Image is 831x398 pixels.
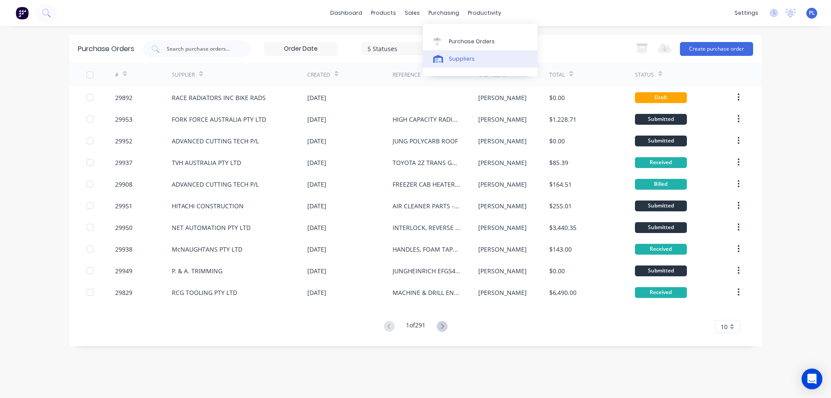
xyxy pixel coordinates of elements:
[635,179,687,190] div: Billed
[307,245,326,254] div: [DATE]
[326,6,367,19] a: dashboard
[478,223,527,232] div: [PERSON_NAME]
[115,158,132,167] div: 29937
[730,6,763,19] div: settings
[423,50,538,68] a: Suppliers
[115,266,132,275] div: 29949
[172,158,241,167] div: TVH AUSTRALIA PTY LTD
[549,201,572,210] div: $255.01
[115,136,132,146] div: 29952
[635,92,687,103] div: Draft
[635,222,687,233] div: Submitted
[393,115,461,124] div: HIGH CAPACITY RADIATOR - CAT DP25
[400,6,424,19] div: sales
[449,38,495,45] div: Purchase Orders
[115,223,132,232] div: 29950
[393,288,461,297] div: MACHINE & DRILL ENTRIES BE11587.00 DIESEL BOX X 5
[16,6,29,19] img: Factory
[307,115,326,124] div: [DATE]
[172,266,222,275] div: P. & A. TRIMMING
[115,180,132,189] div: 29908
[393,158,461,167] div: TOYOTA 2Z TRANS GASKET
[549,71,565,79] div: Total
[307,288,326,297] div: [DATE]
[549,93,565,102] div: $0.00
[172,136,259,146] div: ADVANCED CUTTING TECH P/L
[307,266,326,275] div: [DATE]
[635,157,687,168] div: Received
[549,266,565,275] div: $0.00
[115,288,132,297] div: 29829
[115,93,132,102] div: 29892
[393,201,461,210] div: AIR CLEANER PARTS - CAT DP25
[393,71,421,79] div: Reference
[478,115,527,124] div: [PERSON_NAME]
[172,201,244,210] div: HITACHI CONSTRUCTION
[393,180,461,189] div: FREEZER CAB HEATER BOX
[406,320,425,333] div: 1 of 291
[424,6,464,19] div: purchasing
[449,55,475,63] div: Suppliers
[635,71,654,79] div: Status
[635,201,687,211] div: Submitted
[549,115,577,124] div: $1,228.71
[172,288,237,297] div: RCG TOOLING PTY LTD
[635,265,687,276] div: Submitted
[307,223,326,232] div: [DATE]
[635,136,687,146] div: Submitted
[464,6,506,19] div: productivity
[307,71,330,79] div: Created
[635,114,687,125] div: Submitted
[393,136,458,146] div: JUNG POLYCARB ROOF
[115,115,132,124] div: 29953
[809,9,815,17] span: PL
[393,223,461,232] div: INTERLOCK, REVERSE BEEP & HORN BUTTON - CAT DP25
[307,201,326,210] div: [DATE]
[115,245,132,254] div: 29938
[264,42,337,55] input: Order Date
[423,32,538,50] a: Purchase Orders
[367,44,429,53] div: 5 Statuses
[549,158,568,167] div: $85.39
[478,136,527,146] div: [PERSON_NAME]
[307,180,326,189] div: [DATE]
[172,180,259,189] div: ADVANCED CUTTING TECH P/L
[635,244,687,255] div: Received
[393,245,461,254] div: HANDLES, FOAM TAPE & STRUTS
[549,223,577,232] div: $3,440.35
[721,322,728,331] span: 10
[307,136,326,146] div: [DATE]
[549,288,577,297] div: $6,490.00
[393,266,461,275] div: JUNGHEINRICH EFG545K ANTISTATIC CURTAINS X 1
[478,266,527,275] div: [PERSON_NAME]
[78,44,134,54] div: Purchase Orders
[307,93,326,102] div: [DATE]
[172,71,195,79] div: Supplier
[367,6,400,19] div: products
[549,136,565,146] div: $0.00
[115,201,132,210] div: 29951
[549,180,572,189] div: $164.51
[680,42,753,56] button: Create purchase order
[549,245,572,254] div: $143.00
[172,245,242,254] div: McNAUGHTANS PTY LTD
[307,158,326,167] div: [DATE]
[172,223,251,232] div: NET AUTOMATION PTY LTD
[478,158,527,167] div: [PERSON_NAME]
[172,115,266,124] div: FORK FORCE AUSTRALIA PTY LTD
[635,287,687,298] div: Received
[115,71,119,79] div: #
[172,93,266,102] div: RACE RADIATORS INC BIKE RADS
[478,245,527,254] div: [PERSON_NAME]
[166,45,238,53] input: Search purchase orders...
[478,288,527,297] div: [PERSON_NAME]
[478,180,527,189] div: [PERSON_NAME]
[478,93,527,102] div: [PERSON_NAME]
[478,201,527,210] div: [PERSON_NAME]
[802,369,822,389] div: Open Intercom Messenger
